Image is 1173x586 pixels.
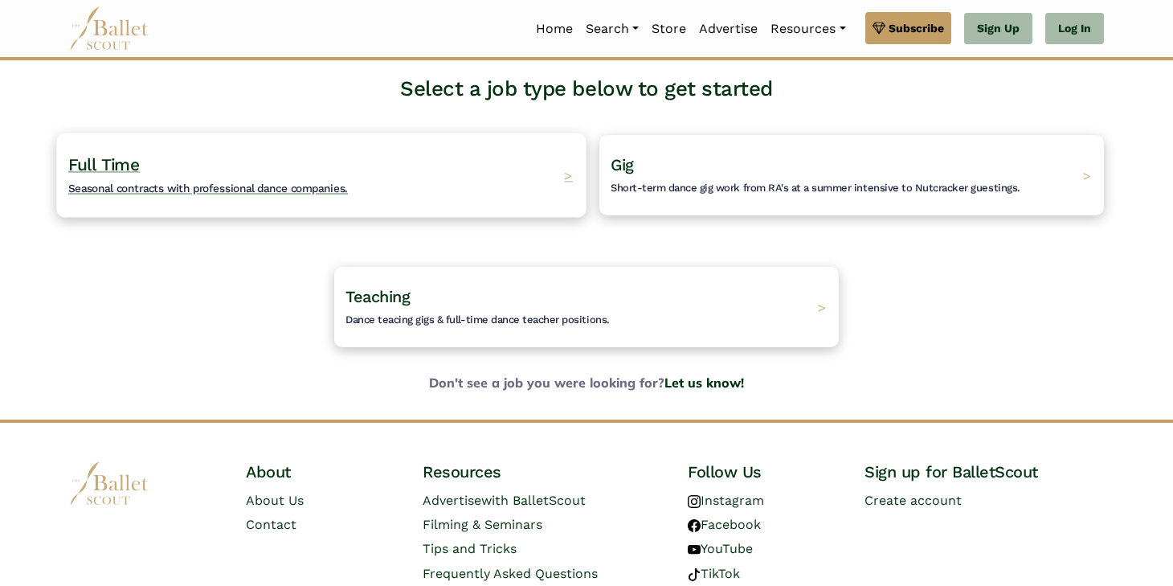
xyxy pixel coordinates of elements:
span: Teaching [345,287,410,306]
a: GigShort-term dance gig work from RA's at a summer intensive to Nutcracker guestings. > [599,135,1104,215]
a: Subscribe [865,12,951,44]
img: gem.svg [873,19,885,37]
span: Dance teacing gigs & full-time dance teacher positions. [345,313,610,326]
img: instagram logo [688,495,701,508]
a: Contact [246,517,296,532]
h4: Follow Us [688,461,839,482]
a: Sign Up [964,13,1032,45]
a: About Us [246,493,304,508]
span: > [1083,167,1091,183]
a: Frequently Asked Questions [423,566,598,581]
a: Full TimeSeasonal contracts with professional dance companies. > [69,135,574,215]
h4: About [246,461,397,482]
a: Resources [764,12,852,46]
span: Gig [611,155,634,174]
a: Let us know! [664,375,744,391]
a: Instagram [688,493,764,508]
a: YouTube [688,541,753,556]
a: Tips and Tricks [423,541,517,556]
span: Subscribe [889,19,944,37]
img: facebook logo [688,519,701,532]
span: Full Time [68,154,140,174]
img: youtube logo [688,543,701,556]
span: Seasonal contracts with professional dance companies. [68,182,348,195]
a: TikTok [688,566,740,581]
a: Log In [1045,13,1104,45]
a: Advertise [693,12,764,46]
a: Facebook [688,517,761,532]
a: Filming & Seminars [423,517,542,532]
h3: Select a job type below to get started [56,76,1117,103]
img: logo [69,461,149,506]
a: Store [645,12,693,46]
b: Don't see a job you were looking for? [56,373,1117,394]
span: > [818,299,826,315]
span: with BalletScout [481,493,586,508]
a: Home [529,12,579,46]
a: TeachingDance teacing gigs & full-time dance teacher positions. > [334,267,839,347]
span: > [564,166,573,183]
a: Advertisewith BalletScout [423,493,586,508]
a: Search [579,12,645,46]
h4: Sign up for BalletScout [864,461,1104,482]
img: tiktok logo [688,568,701,581]
span: Short-term dance gig work from RA's at a summer intensive to Nutcracker guestings. [611,182,1020,194]
h4: Resources [423,461,662,482]
a: Create account [864,493,962,508]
